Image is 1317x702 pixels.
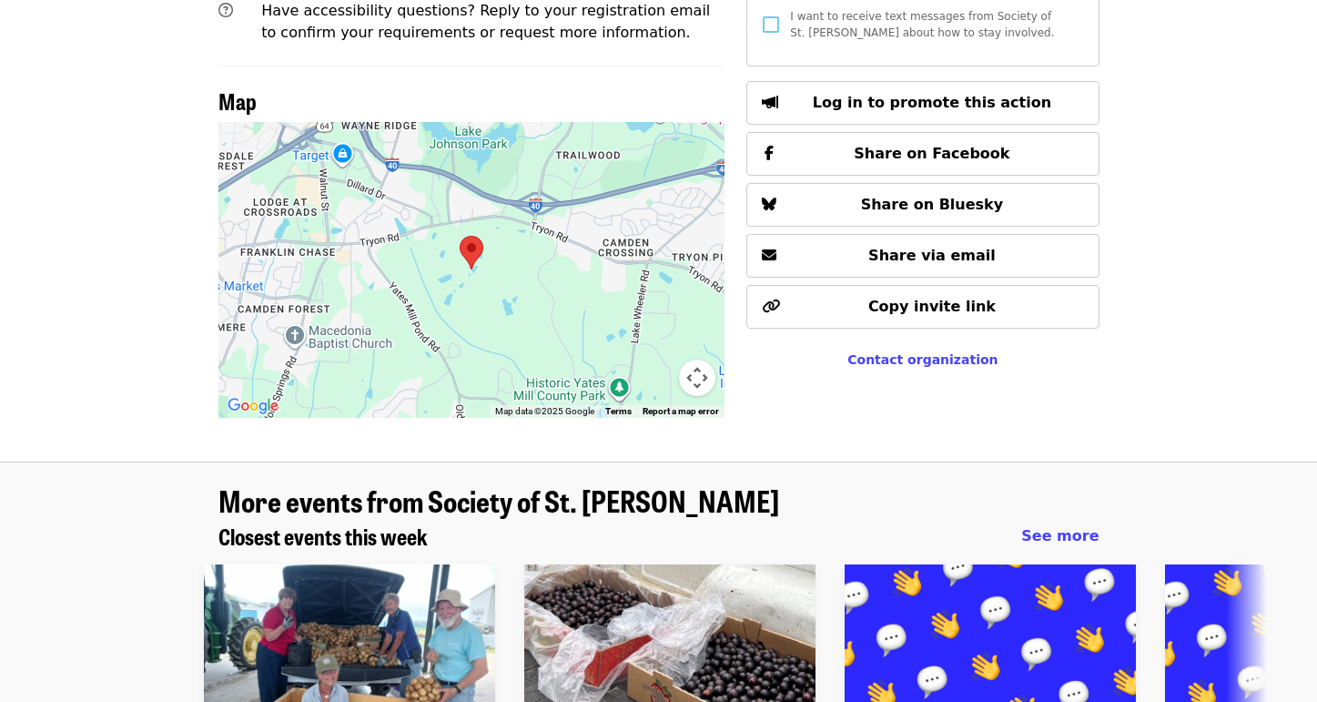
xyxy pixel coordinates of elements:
[218,2,233,19] i: question-circle icon
[204,524,1114,550] div: Closest events this week
[746,285,1099,329] button: Copy invite link
[847,352,998,367] a: Contact organization
[746,234,1099,278] button: Share via email
[218,520,428,552] span: Closest events this week
[868,247,996,264] span: Share via email
[1021,527,1099,544] span: See more
[679,360,715,396] button: Map camera controls
[813,94,1051,111] span: Log in to promote this action
[223,394,283,418] img: Google
[746,132,1099,176] button: Share on Facebook
[218,479,779,522] span: More events from Society of St. [PERSON_NAME]
[746,81,1099,125] button: Log in to promote this action
[868,298,996,315] span: Copy invite link
[495,406,594,416] span: Map data ©2025 Google
[746,183,1099,227] button: Share on Bluesky
[643,406,719,416] a: Report a map error
[854,145,1009,162] span: Share on Facebook
[605,406,632,416] a: Terms (opens in new tab)
[223,394,283,418] a: Open this area in Google Maps (opens a new window)
[861,196,1004,213] span: Share on Bluesky
[218,85,257,117] span: Map
[218,524,428,550] a: Closest events this week
[261,2,710,41] span: Have accessibility questions? Reply to your registration email to confirm your requirements or re...
[790,10,1054,39] span: I want to receive text messages from Society of St. [PERSON_NAME] about how to stay involved.
[1021,525,1099,547] a: See more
